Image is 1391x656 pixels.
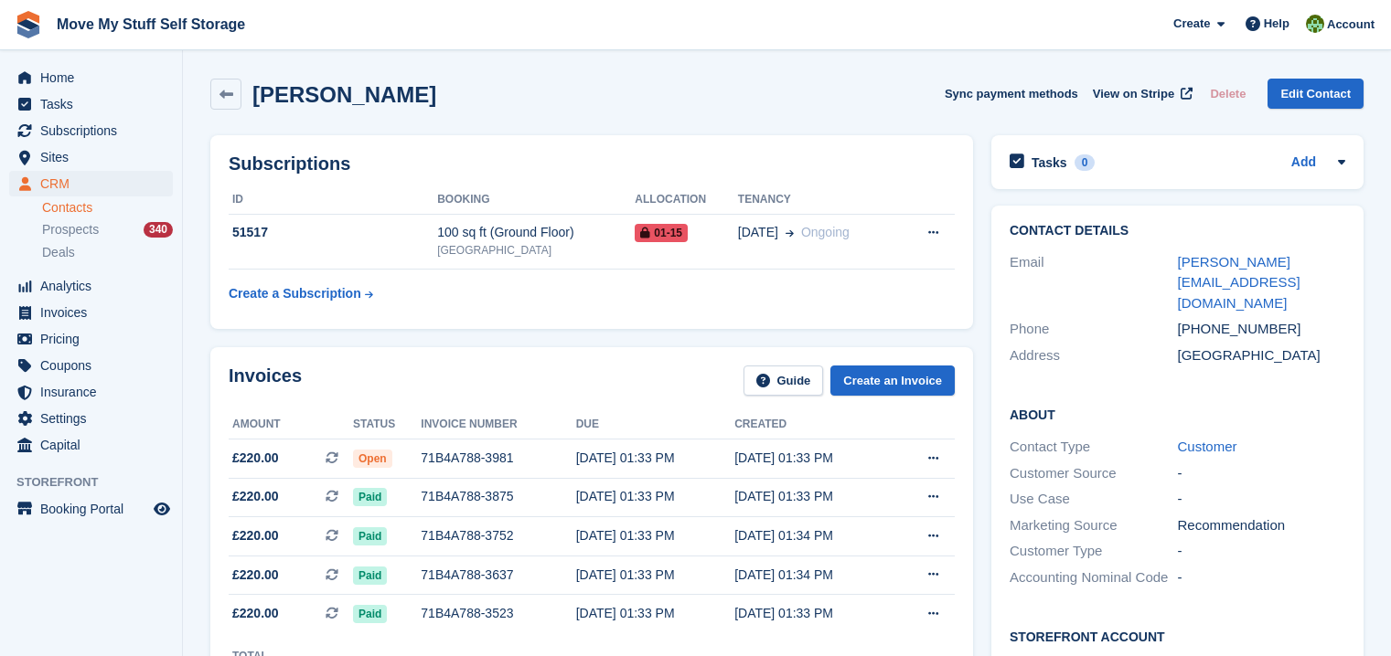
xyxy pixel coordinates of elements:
div: Marketing Source [1010,515,1178,536]
span: Ongoing [801,225,850,239]
span: Tasks [40,91,150,117]
span: Deals [42,244,75,261]
a: menu [9,118,173,143]
span: 01-15 [635,224,688,242]
div: 71B4A788-3752 [421,526,575,545]
span: [DATE] [738,223,778,242]
div: 0 [1075,154,1096,171]
div: [PHONE_NUMBER] [1178,319,1346,340]
div: Accounting Nominal Code [1010,567,1178,588]
h2: Tasks [1032,154,1067,171]
a: menu [9,406,173,431]
span: Open [353,450,392,468]
div: 71B4A788-3637 [421,566,575,585]
div: [DATE] 01:33 PM [576,526,734,545]
h2: Invoices [229,365,302,396]
span: Paid [353,566,387,585]
div: Customer Type [1010,541,1178,562]
h2: Storefront Account [1010,627,1345,645]
div: 71B4A788-3981 [421,449,575,468]
div: [GEOGRAPHIC_DATA] [1178,345,1346,366]
a: Preview store [151,498,173,520]
a: [PERSON_NAME][EMAIL_ADDRESS][DOMAIN_NAME] [1178,254,1300,311]
div: - [1178,489,1346,510]
a: Create an Invoice [830,365,955,396]
a: Prospects 340 [42,220,173,239]
a: menu [9,300,173,325]
span: £220.00 [232,526,279,545]
img: stora-icon-8386f47178a22dfd0bd8f6a31ec36ba5ce8667c1dd55bd0f319d3a0aa187defe.svg [15,11,42,38]
a: Deals [42,243,173,262]
div: Email [1010,252,1178,314]
a: menu [9,144,173,170]
h2: Contact Details [1010,224,1345,238]
div: [DATE] 01:33 PM [734,604,893,623]
div: - [1178,567,1346,588]
div: Address [1010,345,1178,366]
button: Sync payment methods [945,79,1078,109]
div: [DATE] 01:34 PM [734,526,893,545]
div: Create a Subscription [229,284,361,303]
h2: About [1010,405,1345,423]
span: Paid [353,527,387,545]
div: - [1178,463,1346,484]
span: Storefront [16,473,182,492]
a: menu [9,65,173,90]
a: menu [9,91,173,117]
div: [DATE] 01:33 PM [576,566,734,585]
span: CRM [40,171,150,196]
span: Invoices [40,300,150,325]
a: Customer [1178,439,1237,454]
a: Edit Contact [1268,79,1364,109]
button: Delete [1203,79,1253,109]
a: menu [9,171,173,196]
span: View on Stripe [1093,85,1174,103]
div: [DATE] 01:33 PM [734,487,893,506]
span: Account [1327,16,1375,34]
a: Contacts [42,199,173,217]
div: [DATE] 01:33 PM [576,449,734,468]
img: Joel Booth [1306,15,1324,33]
a: View on Stripe [1086,79,1196,109]
th: Amount [229,410,353,439]
div: Recommendation [1178,515,1346,536]
span: £220.00 [232,449,279,468]
h2: Subscriptions [229,153,955,175]
div: Use Case [1010,489,1178,510]
th: Allocation [635,185,738,215]
div: 71B4A788-3523 [421,604,575,623]
span: £220.00 [232,604,279,623]
span: Capital [40,432,150,458]
div: [DATE] 01:33 PM [576,487,734,506]
div: - [1178,541,1346,562]
div: 71B4A788-3875 [421,487,575,506]
span: £220.00 [232,487,279,506]
a: menu [9,326,173,352]
a: menu [9,496,173,522]
a: menu [9,379,173,405]
a: Move My Stuff Self Storage [49,9,252,39]
span: Coupons [40,353,150,378]
a: Add [1291,153,1316,174]
th: Booking [437,185,635,215]
span: Subscriptions [40,118,150,143]
span: Prospects [42,221,99,238]
th: Status [353,410,421,439]
span: Analytics [40,273,150,299]
span: Settings [40,406,150,431]
span: Pricing [40,326,150,352]
div: 51517 [229,223,437,242]
span: £220.00 [232,566,279,585]
a: Create a Subscription [229,277,373,311]
div: [GEOGRAPHIC_DATA] [437,242,635,259]
div: [DATE] 01:33 PM [734,449,893,468]
div: 340 [144,222,173,238]
span: Create [1173,15,1210,33]
a: menu [9,273,173,299]
a: Guide [744,365,824,396]
div: Customer Source [1010,463,1178,484]
div: Phone [1010,319,1178,340]
th: Tenancy [738,185,900,215]
div: Contact Type [1010,437,1178,458]
span: Paid [353,605,387,623]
